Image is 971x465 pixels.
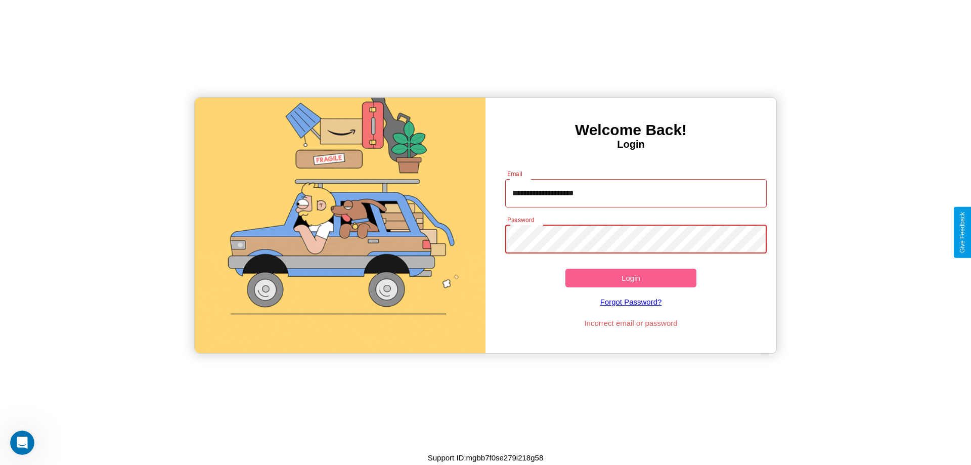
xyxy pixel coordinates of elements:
div: Give Feedback [959,212,966,253]
label: Email [507,170,523,178]
h4: Login [485,139,776,150]
label: Password [507,216,534,224]
h3: Welcome Back! [485,121,776,139]
img: gif [195,98,485,353]
a: Forgot Password? [500,287,762,316]
iframe: Intercom live chat [10,431,34,455]
button: Login [565,269,696,287]
p: Incorrect email or password [500,316,762,330]
p: Support ID: mgbb7f0se279i218g58 [428,451,544,464]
